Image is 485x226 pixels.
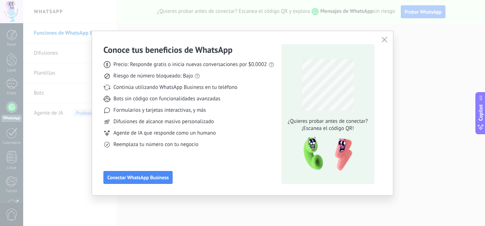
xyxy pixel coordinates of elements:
span: Conectar WhatsApp Business [107,175,169,180]
span: Copilot [477,104,484,121]
h3: Conoce tus beneficios de WhatsApp [103,44,233,55]
span: Riesgo de número bloqueado: Bajo [113,72,193,80]
img: qr-pic-1x.png [297,135,354,173]
button: Conectar WhatsApp Business [103,171,173,184]
span: Formularios y tarjetas interactivas, y más [113,107,206,114]
span: Continúa utilizando WhatsApp Business en tu teléfono [113,84,237,91]
span: Agente de IA que responde como un humano [113,130,216,137]
span: Difusiones de alcance masivo personalizado [113,118,214,125]
span: Precio: Responde gratis o inicia nuevas conversaciones por $0.0002 [113,61,267,68]
span: Reemplaza tu número con tu negocio [113,141,198,148]
span: Bots sin código con funcionalidades avanzadas [113,95,220,102]
span: ¡Escanea el código QR! [286,125,370,132]
span: ¿Quieres probar antes de conectar? [286,118,370,125]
